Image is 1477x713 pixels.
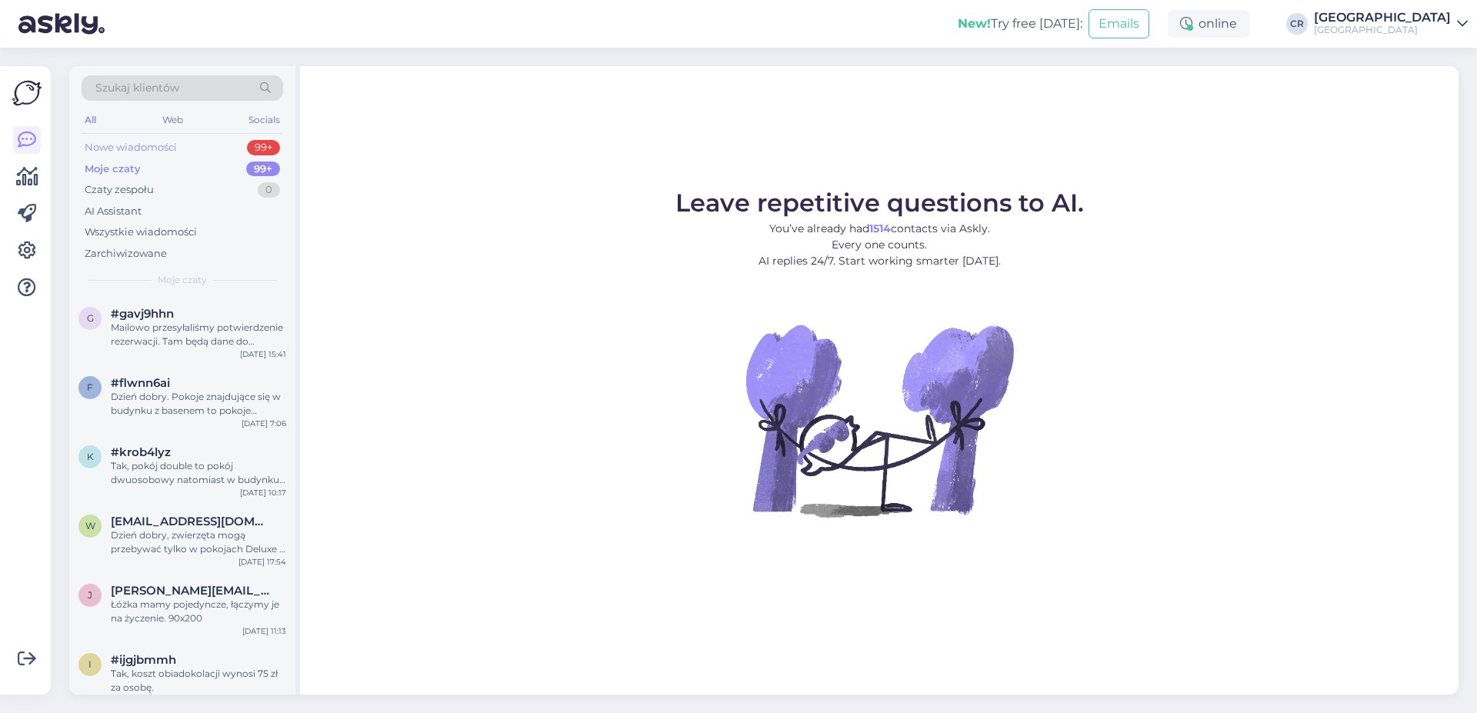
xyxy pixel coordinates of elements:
p: You’ve already had contacts via Askly. Every one counts. AI replies 24/7. Start working smarter [... [675,221,1084,269]
span: k [87,451,94,462]
div: Dzień dobry. Pokoje znajdujące się w budynku z basenem to pokoje Superior i Superior Deluxe na [D... [111,390,286,418]
span: #flwnn6ai [111,376,170,390]
div: AI Assistant [85,204,142,219]
div: [DATE] 15:41 [240,348,286,360]
span: f [87,381,93,393]
button: Emails [1089,9,1149,38]
div: Socials [245,110,283,130]
div: Zarchiwizowane [85,246,167,262]
span: i [88,658,92,670]
span: #ijgjbmmh [111,653,176,667]
b: 1514 [869,222,891,235]
a: [GEOGRAPHIC_DATA][GEOGRAPHIC_DATA] [1314,12,1468,36]
div: [DATE] 7:06 [242,418,286,429]
span: Szukaj klientów [95,80,179,96]
div: 0 [258,182,280,198]
div: Try free [DATE]: [958,15,1082,33]
div: online [1168,10,1249,38]
span: j [88,589,92,601]
div: Tak, koszt obiadokolacji wynosi 75 zł za osobę. [111,667,286,695]
span: Moje czaty [158,273,207,287]
div: Nowe wiadomości [85,140,177,155]
div: 99+ [246,162,280,177]
div: Web [159,110,186,130]
div: Dzień dobry, zwierzęta mogą przebywać tylko w pokojach Deluxe i Double. [111,528,286,556]
div: [GEOGRAPHIC_DATA] [1314,12,1451,24]
span: wizaz.dominika@gmail.com [111,515,271,528]
span: jitka.solomova@seznam.cz [111,584,271,598]
div: [DATE] 11:13 [242,625,286,637]
b: New! [958,16,991,31]
div: [GEOGRAPHIC_DATA] [1314,24,1451,36]
span: #krob4lyz [111,445,171,459]
div: CR [1286,13,1308,35]
div: Czaty zespołu [85,182,154,198]
div: All [82,110,99,130]
div: Mailowo przesyłaliśmy potwierdzenie rezerwacji. Tam będą dane do przelewu. Jeśli mail nie dotrze-... [111,321,286,348]
div: Wszystkie wiadomości [85,225,197,240]
div: Łóżka mamy pojedyncze, łączymy je na życzenie. 90x200 [111,598,286,625]
img: Askly Logo [12,78,42,108]
div: Tak, pokój double to pokój dwuosobowy natomiast w budynku Ametyst oraz Wozownia. [111,459,286,487]
div: [DATE] 17:54 [238,556,286,568]
span: w [85,520,95,531]
div: 99+ [247,140,280,155]
div: Moje czaty [85,162,141,177]
img: No Chat active [741,282,1018,558]
div: [DATE] 10:17 [240,487,286,498]
span: Leave repetitive questions to AI. [675,188,1084,218]
span: #gavj9hhn [111,307,174,321]
span: g [87,312,94,324]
